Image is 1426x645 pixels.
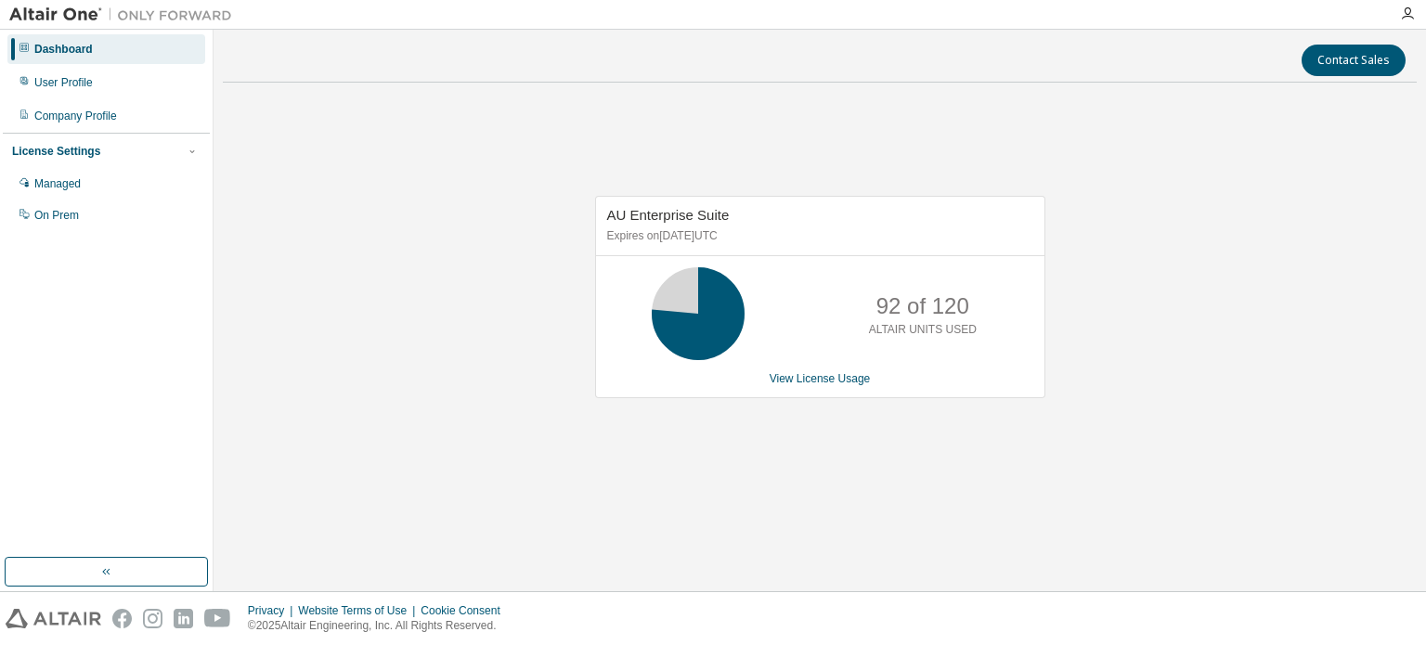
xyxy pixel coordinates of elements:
[248,603,298,618] div: Privacy
[421,603,511,618] div: Cookie Consent
[12,144,100,159] div: License Settings
[607,228,1029,244] p: Expires on [DATE] UTC
[869,322,977,338] p: ALTAIR UNITS USED
[34,42,93,57] div: Dashboard
[34,75,93,90] div: User Profile
[607,207,730,223] span: AU Enterprise Suite
[6,609,101,628] img: altair_logo.svg
[298,603,421,618] div: Website Terms of Use
[770,372,871,385] a: View License Usage
[876,290,969,322] p: 92 of 120
[174,609,193,628] img: linkedin.svg
[143,609,162,628] img: instagram.svg
[248,618,512,634] p: © 2025 Altair Engineering, Inc. All Rights Reserved.
[34,109,117,123] div: Company Profile
[204,609,231,628] img: youtube.svg
[1302,45,1406,76] button: Contact Sales
[112,609,132,628] img: facebook.svg
[34,208,79,223] div: On Prem
[34,176,81,191] div: Managed
[9,6,241,24] img: Altair One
